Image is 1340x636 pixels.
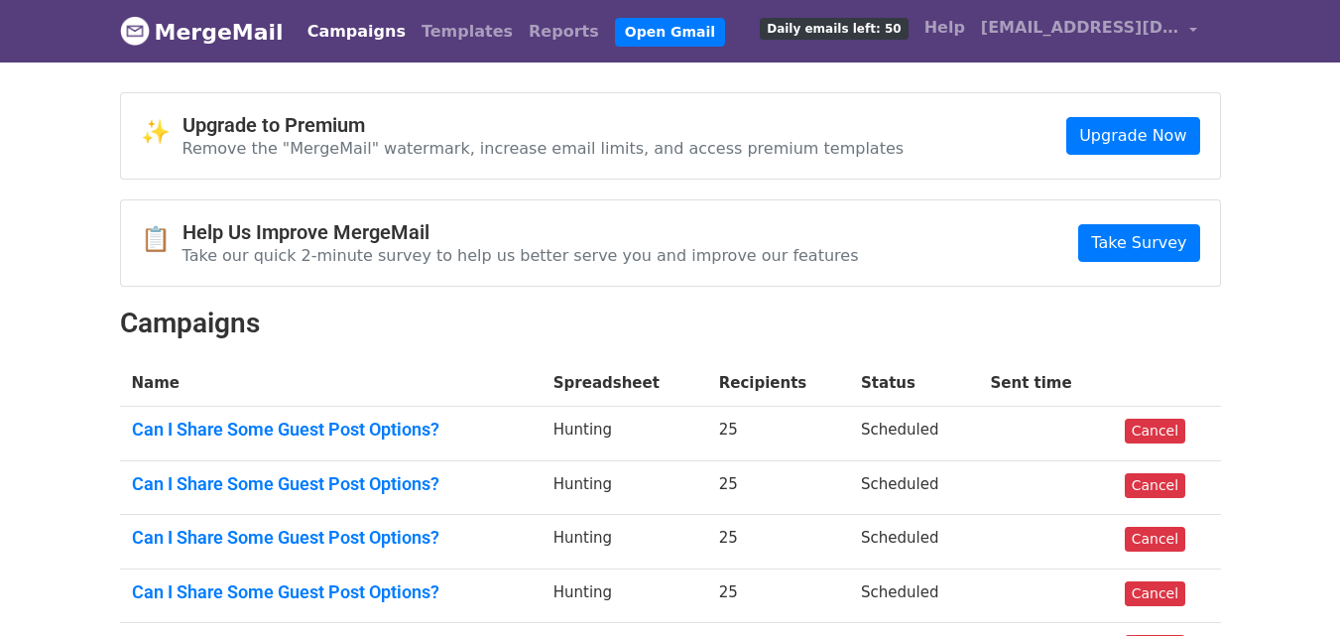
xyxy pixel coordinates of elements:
a: Can I Share Some Guest Post Options? [132,581,530,603]
a: Templates [414,12,521,52]
td: Scheduled [849,407,978,461]
p: Take our quick 2-minute survey to help us better serve you and improve our features [183,245,859,266]
td: Hunting [542,569,707,623]
a: Daily emails left: 50 [752,8,915,48]
h4: Upgrade to Premium [183,113,905,137]
td: 25 [707,407,849,461]
span: 📋 [141,225,183,254]
td: Scheduled [849,515,978,570]
td: Hunting [542,460,707,515]
td: 25 [707,569,849,623]
h4: Help Us Improve MergeMail [183,220,859,244]
span: ✨ [141,118,183,147]
a: Take Survey [1078,224,1199,262]
a: Cancel [1125,473,1185,498]
a: Help [916,8,973,48]
td: Hunting [542,515,707,570]
a: Can I Share Some Guest Post Options? [132,473,530,495]
td: Hunting [542,407,707,461]
a: MergeMail [120,11,284,53]
a: Campaigns [300,12,414,52]
a: Cancel [1125,419,1185,444]
a: [EMAIL_ADDRESS][DOMAIN_NAME] [973,8,1205,55]
th: Name [120,360,542,407]
a: Cancel [1125,581,1185,606]
span: [EMAIL_ADDRESS][DOMAIN_NAME] [981,16,1179,40]
a: Reports [521,12,607,52]
th: Recipients [707,360,849,407]
td: Scheduled [849,460,978,515]
a: Upgrade Now [1066,117,1199,155]
h2: Campaigns [120,307,1221,340]
span: Daily emails left: 50 [760,18,908,40]
a: Can I Share Some Guest Post Options? [132,419,530,441]
td: 25 [707,515,849,570]
td: 25 [707,460,849,515]
th: Spreadsheet [542,360,707,407]
img: MergeMail logo [120,16,150,46]
th: Sent time [979,360,1113,407]
a: Cancel [1125,527,1185,552]
td: Scheduled [849,569,978,623]
a: Open Gmail [615,18,725,47]
a: Can I Share Some Guest Post Options? [132,527,530,549]
p: Remove the "MergeMail" watermark, increase email limits, and access premium templates [183,138,905,159]
th: Status [849,360,978,407]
